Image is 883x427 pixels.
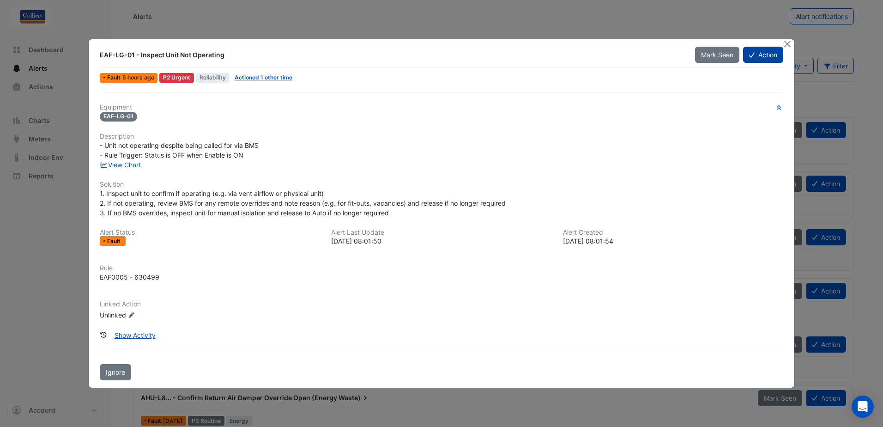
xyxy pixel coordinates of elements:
a: Actioned 1 other time [235,74,292,81]
button: Ignore [100,364,131,380]
button: Mark Seen [695,47,739,63]
h6: Alert Created [563,229,783,237]
h6: Alert Last Update [331,229,551,237]
a: View Chart [100,161,141,169]
span: Reliability [196,73,230,83]
span: - Unit not operating despite being called for via BMS - Rule Trigger: Status is OFF when Enable i... [100,141,259,159]
fa-icon: Edit Linked Action [128,312,135,319]
span: 1. Inspect unit to confirm if operating (e.g. via vent airflow or physical unit) 2. If not operat... [100,189,506,217]
div: EAF0005 - 630499 [100,272,159,282]
button: Action [743,47,783,63]
h6: Linked Action [100,300,783,308]
div: Open Intercom Messenger [852,396,874,418]
h6: Description [100,133,783,140]
span: Fault [107,75,122,80]
div: [DATE] 08:01:54 [563,236,783,246]
h6: Solution [100,181,783,189]
div: Unlinked [100,310,211,320]
span: EAF-LG-01 [100,112,137,122]
h6: Rule [100,264,783,272]
span: Fault [107,238,122,244]
span: Fri 26-Sep-2025 08:01 AEST [122,74,154,81]
span: Ignore [106,368,125,376]
button: Show Activity [109,327,162,343]
span: Mark Seen [701,51,733,59]
h6: Equipment [100,104,783,111]
h6: Alert Status [100,229,320,237]
div: [DATE] 08:01:50 [331,236,551,246]
div: EAF-LG-01 - Inspect Unit Not Operating [100,50,683,60]
div: P2 Urgent [159,73,194,83]
button: Close [783,39,792,49]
